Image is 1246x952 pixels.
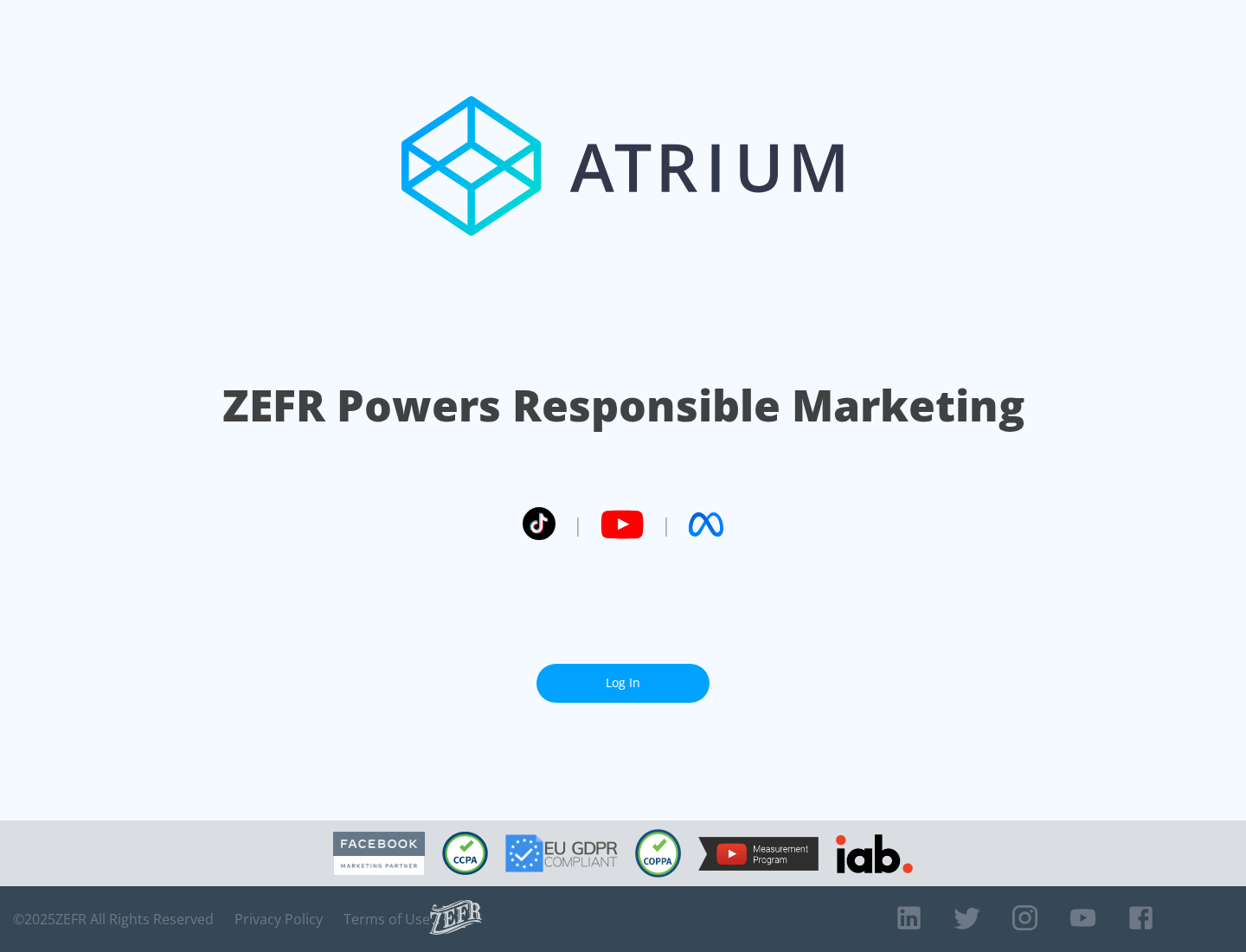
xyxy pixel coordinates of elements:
img: CCPA Compliant [442,832,488,875]
span: | [573,511,583,537]
img: YouTube Measurement Program [698,837,819,871]
a: Terms of Use [344,910,430,928]
img: GDPR Compliant [505,834,618,872]
img: COPPA Compliant [635,829,681,878]
span: | [661,511,671,537]
img: IAB [836,834,913,873]
img: Facebook Marketing Partner [333,832,425,876]
span: © 2025 ZEFR All Rights Reserved [13,910,214,928]
h1: ZEFR Powers Responsible Marketing [222,376,1024,435]
a: Privacy Policy [234,910,323,928]
a: Log In [536,664,710,703]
